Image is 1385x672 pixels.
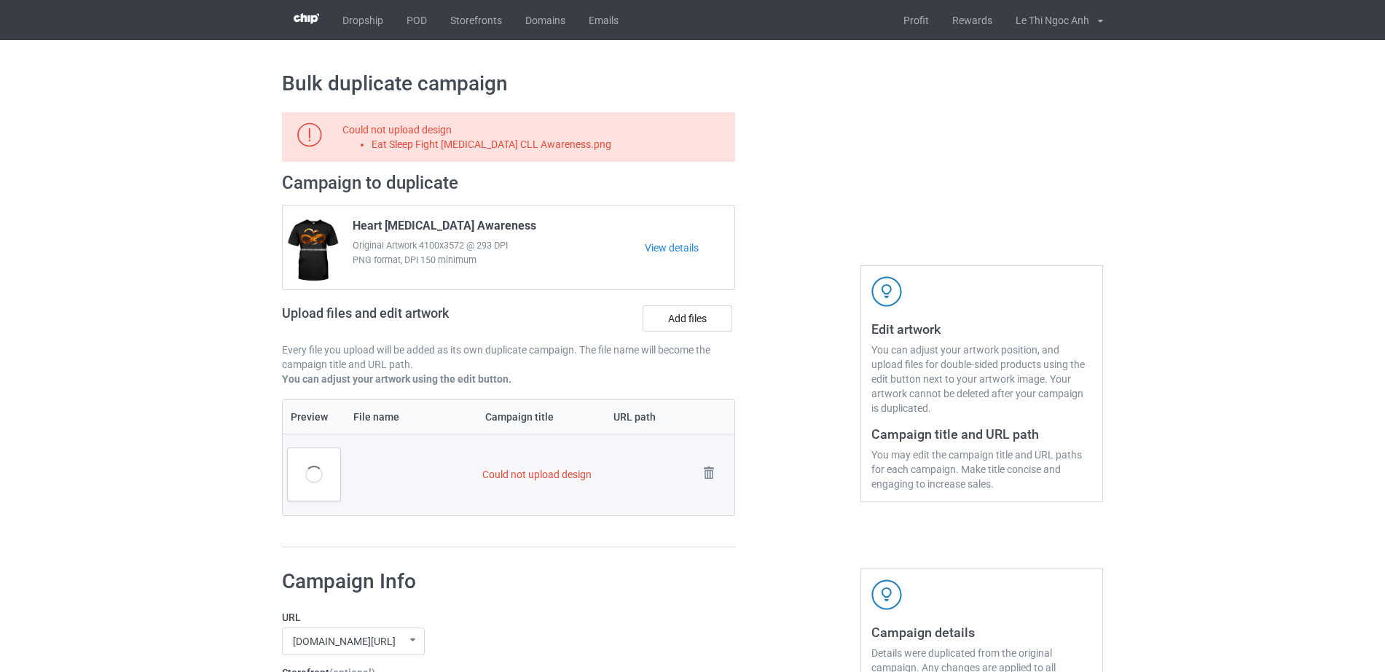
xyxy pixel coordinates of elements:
[871,276,902,307] img: svg+xml;base64,PD94bWwgdmVyc2lvbj0iMS4wIiBlbmNvZGluZz0iVVRGLTgiPz4KPHN2ZyB3aWR0aD0iNDJweCIgaGVpZ2...
[643,305,732,332] label: Add files
[871,343,1092,415] div: You can adjust your artwork position, and upload files for double-sided products using the edit b...
[353,253,645,267] span: PNG format, DPI 150 minimum
[605,400,694,434] th: URL path
[477,400,605,434] th: Campaign title
[353,238,645,253] span: Original Artwork 4100x3572 @ 293 DPI
[294,13,319,24] img: 3d383065fc803cdd16c62507c020ddf8.png
[699,463,719,483] img: svg+xml;base64,PD94bWwgdmVyc2lvbj0iMS4wIiBlbmNvZGluZz0iVVRGLTgiPz4KPHN2ZyB3aWR0aD0iMjhweCIgaGVpZ2...
[293,636,396,646] div: [DOMAIN_NAME][URL]
[282,373,511,385] b: You can adjust your artwork using the edit button.
[282,610,715,625] label: URL
[372,137,730,152] li: Eat Sleep Fight [MEDICAL_DATA] CLL Awareness.png
[353,219,536,238] span: Heart [MEDICAL_DATA] Awareness
[282,172,735,195] h2: Campaign to duplicate
[282,305,554,332] h2: Upload files and edit artwork
[282,569,715,595] h1: Campaign Info
[282,343,735,372] p: Every file you upload will be added as its own duplicate campaign. The file name will become the ...
[871,426,1092,442] h3: Campaign title and URL path
[871,624,1092,641] h3: Campaign details
[283,400,345,434] th: Preview
[871,579,902,610] img: svg+xml;base64,PD94bWwgdmVyc2lvbj0iMS4wIiBlbmNvZGluZz0iVVRGLTgiPz4KPHN2ZyB3aWR0aD0iNDJweCIgaGVpZ2...
[871,448,1092,491] div: You may edit the campaign title and URL paths for each campaign. Make title concise and engaging ...
[871,321,1092,337] h3: Edit artwork
[645,241,734,255] a: View details
[477,434,693,515] td: Could not upload design
[342,122,730,152] div: Could not upload design
[282,71,1103,97] h1: Bulk duplicate campaign
[1004,2,1089,39] div: Le Thi Ngoc Anh
[297,122,322,147] img: svg+xml;base64,PD94bWwgdmVyc2lvbj0iMS4wIiBlbmNvZGluZz0iVVRGLTgiPz4KPHN2ZyB3aWR0aD0iMTlweCIgaGVpZ2...
[345,400,477,434] th: File name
